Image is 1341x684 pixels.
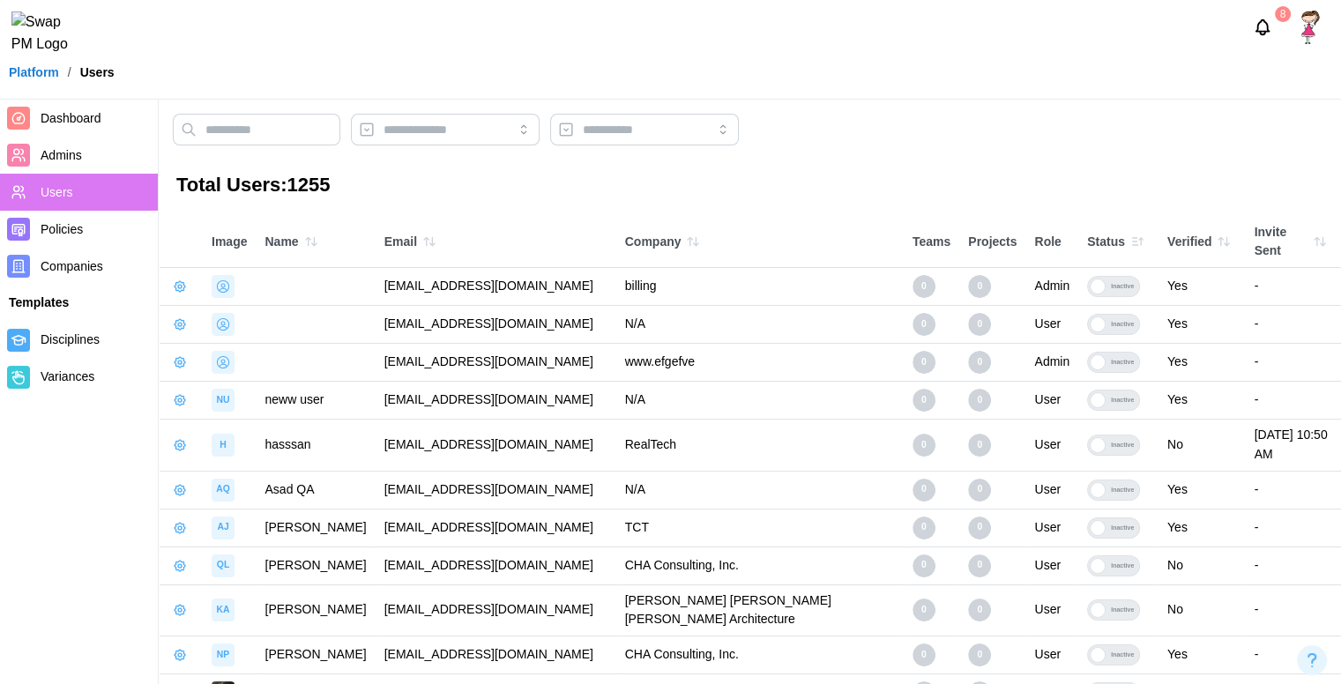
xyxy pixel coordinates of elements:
[212,643,235,666] div: image
[1245,382,1341,420] td: -
[264,518,366,538] div: [PERSON_NAME]
[376,268,616,306] td: [EMAIL_ADDRESS][DOMAIN_NAME]
[212,479,235,502] div: image
[616,584,904,636] td: [PERSON_NAME] [PERSON_NAME] [PERSON_NAME] Architecture
[1158,344,1246,382] td: Yes
[1158,420,1246,471] td: No
[176,172,1323,199] h3: Total Users: 1255
[1034,600,1069,620] div: User
[264,480,366,500] div: Asad QA
[616,509,904,546] td: TCT
[616,546,904,584] td: CHA Consulting, Inc.
[913,554,935,577] div: 0
[913,275,935,298] div: 0
[1106,353,1139,372] div: Inactive
[616,306,904,344] td: N/A
[212,434,235,457] div: image
[376,546,616,584] td: [EMAIL_ADDRESS][DOMAIN_NAME]
[1158,268,1246,306] td: Yes
[212,233,247,252] div: Image
[384,229,607,254] div: Email
[1106,518,1139,538] div: Inactive
[376,471,616,509] td: [EMAIL_ADDRESS][DOMAIN_NAME]
[41,259,103,273] span: Companies
[968,517,991,539] div: 0
[212,517,235,539] div: image
[264,600,366,620] div: [PERSON_NAME]
[1034,556,1069,576] div: User
[1034,435,1069,455] div: User
[1245,584,1341,636] td: -
[41,222,83,236] span: Policies
[1034,233,1069,252] div: Role
[1106,435,1139,455] div: Inactive
[968,313,991,336] div: 0
[212,389,235,412] div: image
[264,229,366,254] div: Name
[616,344,904,382] td: www.efgefve
[9,66,59,78] a: Platform
[1106,600,1139,620] div: Inactive
[212,598,235,621] div: image
[41,111,101,125] span: Dashboard
[264,645,366,665] div: [PERSON_NAME]
[616,471,904,509] td: N/A
[968,389,991,412] div: 0
[913,389,935,412] div: 0
[264,435,366,455] div: hasssan
[376,584,616,636] td: [EMAIL_ADDRESS][DOMAIN_NAME]
[376,344,616,382] td: [EMAIL_ADDRESS][DOMAIN_NAME]
[1087,229,1150,254] div: Status
[1158,584,1246,636] td: No
[616,420,904,471] td: RealTech
[1248,12,1278,42] button: Notifications
[616,268,904,306] td: billing
[1106,277,1139,296] div: Inactive
[913,517,935,539] div: 0
[376,420,616,471] td: [EMAIL_ADDRESS][DOMAIN_NAME]
[1245,471,1341,509] td: -
[1158,471,1246,509] td: Yes
[1245,509,1341,546] td: -
[913,351,935,374] div: 0
[41,185,73,199] span: Users
[913,479,935,502] div: 0
[1034,315,1069,334] div: User
[1245,420,1341,471] td: [DATE] 10:50 AM
[376,306,616,344] td: [EMAIL_ADDRESS][DOMAIN_NAME]
[1245,546,1341,584] td: -
[376,509,616,546] td: [EMAIL_ADDRESS][DOMAIN_NAME]
[1034,390,1069,410] div: User
[968,479,991,502] div: 0
[1254,223,1332,261] div: Invite Sent
[212,275,235,298] div: image
[1158,546,1246,584] td: No
[968,598,991,621] div: 0
[264,556,366,576] div: [PERSON_NAME]
[376,636,616,673] td: [EMAIL_ADDRESS][DOMAIN_NAME]
[1158,636,1246,673] td: Yes
[9,294,149,313] div: Templates
[1034,277,1069,296] div: Admin
[1106,315,1139,334] div: Inactive
[376,382,616,420] td: [EMAIL_ADDRESS][DOMAIN_NAME]
[1245,268,1341,306] td: -
[80,66,115,78] div: Users
[1106,390,1139,410] div: Inactive
[913,598,935,621] div: 0
[68,66,71,78] div: /
[616,382,904,420] td: N/A
[212,554,235,577] div: image
[968,275,991,298] div: 0
[1034,645,1069,665] div: User
[264,390,366,410] div: neww user
[41,148,82,162] span: Admins
[1034,353,1069,372] div: Admin
[1034,480,1069,500] div: User
[41,369,94,383] span: Variances
[1106,480,1139,500] div: Inactive
[1167,229,1237,254] div: Verified
[1158,509,1246,546] td: Yes
[1106,645,1139,665] div: Inactive
[968,233,1017,252] div: Projects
